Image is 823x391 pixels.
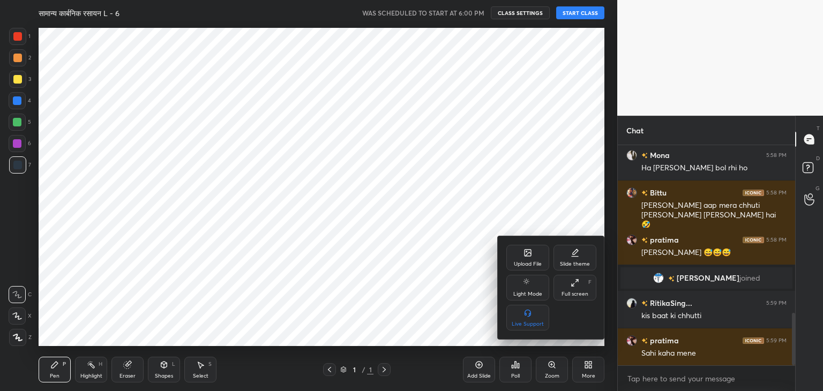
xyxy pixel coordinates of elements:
[588,280,592,285] div: F
[560,261,590,267] div: Slide theme
[513,291,542,297] div: Light Mode
[512,321,544,327] div: Live Support
[514,261,542,267] div: Upload File
[562,291,588,297] div: Full screen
